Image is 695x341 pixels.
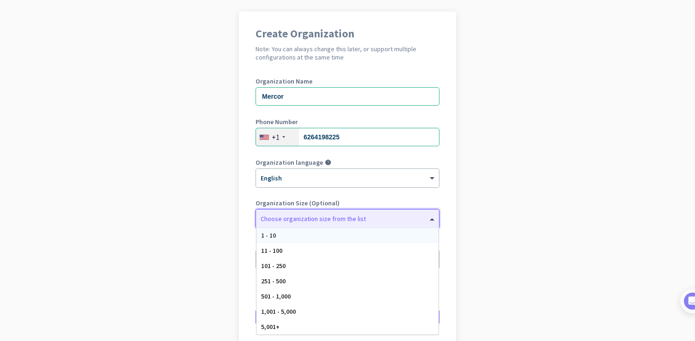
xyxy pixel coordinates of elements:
[261,246,282,255] span: 11 - 100
[256,309,439,325] button: Create Organization
[261,262,286,270] span: 101 - 250
[272,132,280,142] div: +1
[261,231,276,239] span: 1 - 10
[256,228,439,335] div: Options List
[256,128,439,146] input: 201-555-0123
[256,200,439,206] label: Organization Size (Optional)
[325,159,331,166] i: help
[261,277,286,285] span: 251 - 500
[256,159,323,166] label: Organization language
[261,323,280,331] span: 5,001+
[261,292,291,300] span: 501 - 1,000
[256,240,439,247] label: Organization Time Zone
[256,119,439,125] label: Phone Number
[256,28,439,39] h1: Create Organization
[256,45,439,61] h2: Note: You can always change this later, or support multiple configurations at the same time
[256,78,439,84] label: Organization Name
[261,307,296,316] span: 1,001 - 5,000
[256,87,439,106] input: What is the name of your organization?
